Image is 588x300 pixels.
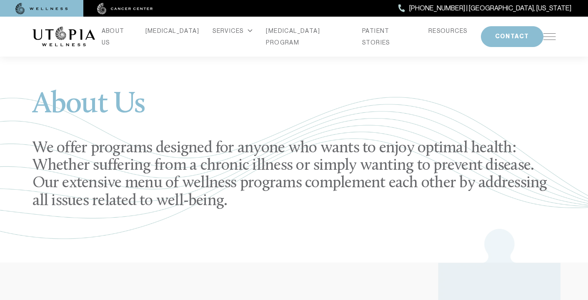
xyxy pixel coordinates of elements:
[33,140,556,210] h2: We offer programs designed for anyone who wants to enjoy optimal health: Whether suffering from a...
[543,33,556,40] img: icon-hamburger
[97,3,153,15] img: cancer center
[481,26,543,47] button: CONTACT
[398,3,571,14] a: [PHONE_NUMBER] | [GEOGRAPHIC_DATA], [US_STATE]
[213,25,253,37] div: SERVICES
[145,25,200,37] a: [MEDICAL_DATA]
[102,25,132,48] a: ABOUT US
[266,25,349,48] a: [MEDICAL_DATA] PROGRAM
[33,27,95,47] img: logo
[428,25,468,37] a: RESOURCES
[33,90,556,130] h1: About Us
[409,3,571,14] span: [PHONE_NUMBER] | [GEOGRAPHIC_DATA], [US_STATE]
[362,25,415,48] a: PATIENT STORIES
[15,3,68,15] img: wellness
